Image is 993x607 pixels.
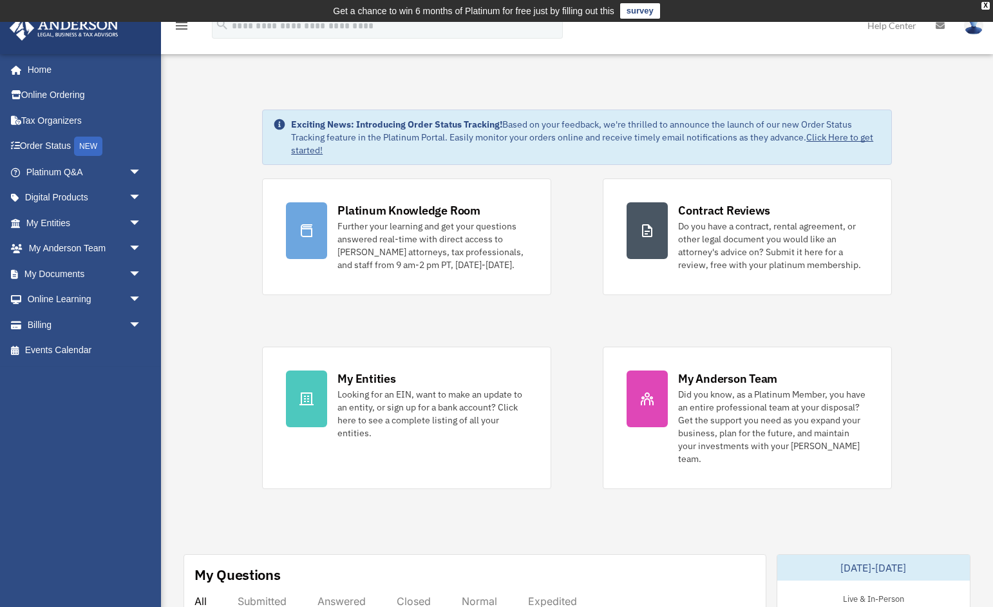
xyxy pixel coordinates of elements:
[262,178,551,295] a: Platinum Knowledge Room Further your learning and get your questions answered real-time with dire...
[9,261,161,287] a: My Documentsarrow_drop_down
[777,555,970,581] div: [DATE]-[DATE]
[833,591,914,604] div: Live & In-Person
[74,137,102,156] div: NEW
[9,338,161,363] a: Events Calendar
[337,371,395,387] div: My Entities
[678,371,777,387] div: My Anderson Team
[678,388,868,465] div: Did you know, as a Platinum Member, you have an entire professional team at your disposal? Get th...
[9,236,161,262] a: My Anderson Teamarrow_drop_down
[337,202,480,218] div: Platinum Knowledge Room
[291,119,502,130] strong: Exciting News: Introducing Order Status Tracking!
[129,210,155,236] span: arrow_drop_down
[291,118,881,157] div: Based on your feedback, we're thrilled to announce the launch of our new Order Status Tracking fe...
[603,347,892,489] a: My Anderson Team Did you know, as a Platinum Member, you have an entire professional team at your...
[174,18,189,34] i: menu
[620,3,660,19] a: survey
[333,3,614,19] div: Get a chance to win 6 months of Platinum for free just by filling out this
[194,565,281,584] div: My Questions
[215,17,229,32] i: search
[337,220,527,271] div: Further your learning and get your questions answered real-time with direct access to [PERSON_NAM...
[291,131,873,156] a: Click Here to get started!
[9,185,161,211] a: Digital Productsarrow_drop_down
[174,23,189,34] a: menu
[129,236,155,262] span: arrow_drop_down
[9,159,161,185] a: Platinum Q&Aarrow_drop_down
[9,287,161,313] a: Online Learningarrow_drop_down
[9,57,155,82] a: Home
[9,210,161,236] a: My Entitiesarrow_drop_down
[129,261,155,287] span: arrow_drop_down
[337,388,527,439] div: Looking for an EIN, want to make an update to an entity, or sign up for a bank account? Click her...
[6,15,122,41] img: Anderson Advisors Platinum Portal
[129,159,155,186] span: arrow_drop_down
[9,108,161,133] a: Tax Organizers
[129,287,155,313] span: arrow_drop_down
[129,312,155,338] span: arrow_drop_down
[603,178,892,295] a: Contract Reviews Do you have a contract, rental agreement, or other legal document you would like...
[262,347,551,489] a: My Entities Looking for an EIN, want to make an update to an entity, or sign up for a bank accoun...
[9,312,161,338] a: Billingarrow_drop_down
[129,185,155,211] span: arrow_drop_down
[964,16,983,35] img: User Pic
[9,82,161,108] a: Online Ordering
[678,202,770,218] div: Contract Reviews
[981,2,990,10] div: close
[678,220,868,271] div: Do you have a contract, rental agreement, or other legal document you would like an attorney's ad...
[9,133,161,160] a: Order StatusNEW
